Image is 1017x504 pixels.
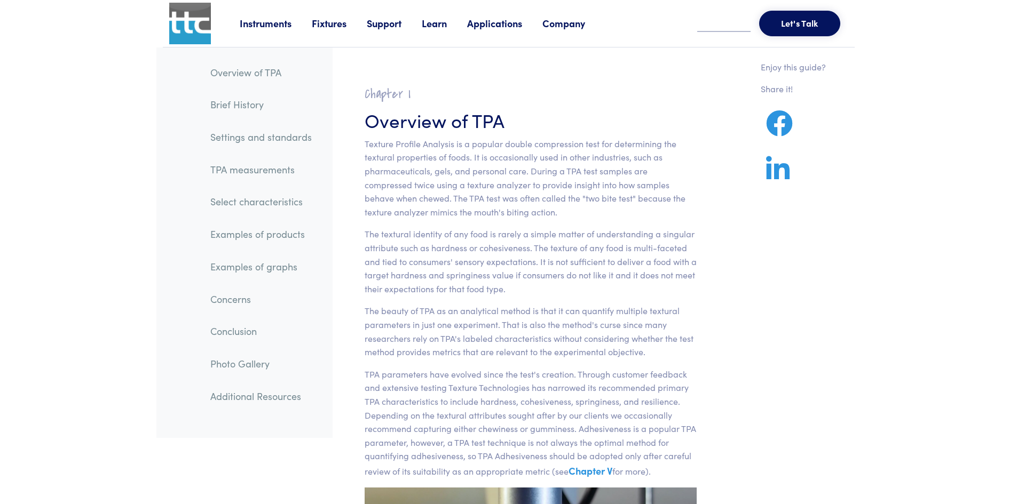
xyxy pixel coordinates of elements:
[202,189,320,214] a: Select characteristics
[569,464,612,477] a: Chapter V
[365,107,697,133] h3: Overview of TPA
[365,304,697,358] p: The beauty of TPA as an analytical method is that it can quantify multiple textural parameters in...
[365,367,697,479] p: TPA parameters have evolved since the test's creation. Through customer feedback and extensive te...
[202,157,320,182] a: TPA measurements
[202,92,320,117] a: Brief History
[202,125,320,149] a: Settings and standards
[202,319,320,343] a: Conclusion
[365,86,697,102] h2: Chapter I
[202,351,320,376] a: Photo Gallery
[367,17,422,30] a: Support
[542,17,605,30] a: Company
[202,254,320,279] a: Examples of graphs
[202,384,320,409] a: Additional Resources
[365,137,697,219] p: Texture Profile Analysis is a popular double compression test for determining the textural proper...
[422,17,467,30] a: Learn
[240,17,312,30] a: Instruments
[761,169,795,182] a: Share on LinkedIn
[761,82,826,96] p: Share it!
[202,60,320,85] a: Overview of TPA
[202,287,320,311] a: Concerns
[467,17,542,30] a: Applications
[365,227,697,295] p: The textural identity of any food is rarely a simple matter of understanding a singular attribute...
[202,222,320,246] a: Examples of products
[169,3,211,44] img: ttc_logo_1x1_v1.0.png
[312,17,367,30] a: Fixtures
[759,11,840,36] button: Let's Talk
[761,60,826,74] p: Enjoy this guide?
